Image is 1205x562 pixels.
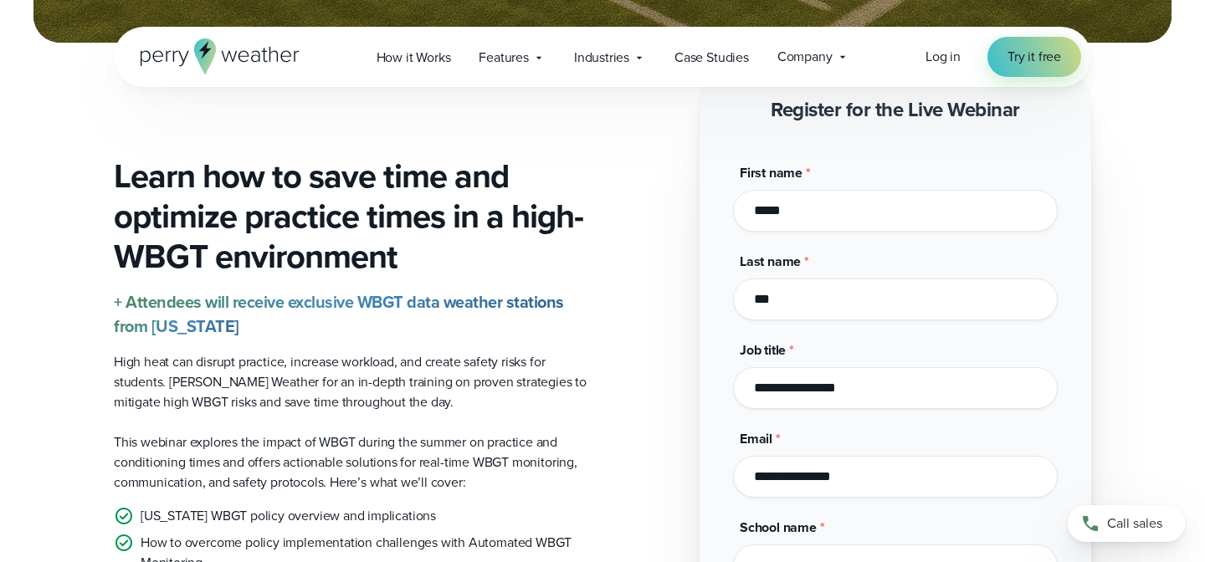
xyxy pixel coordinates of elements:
[926,47,961,67] a: Log in
[740,252,801,271] span: Last name
[114,156,589,277] h3: Learn how to save time and optimize practice times in a high-WBGT environment
[660,40,763,74] a: Case Studies
[114,289,564,339] strong: + Attendees will receive exclusive WBGT data weather stations from [US_STATE]
[740,429,772,448] span: Email
[771,95,1020,125] strong: Register for the Live Webinar
[740,518,817,537] span: School name
[114,352,589,412] p: High heat can disrupt practice, increase workload, and create safety risks for students. [PERSON_...
[987,37,1081,77] a: Try it free
[777,47,833,67] span: Company
[926,47,961,66] span: Log in
[740,163,802,182] span: First name
[479,48,529,68] span: Features
[740,340,786,360] span: Job title
[1068,505,1185,542] a: Call sales
[114,432,589,493] p: This webinar explores the impact of WBGT during the summer on practice and conditioning times and...
[362,40,465,74] a: How it Works
[574,48,629,68] span: Industries
[377,48,451,68] span: How it Works
[674,48,749,68] span: Case Studies
[141,506,436,526] p: [US_STATE] WBGT policy overview and implications
[1008,47,1061,67] span: Try it free
[1107,513,1162,534] span: Call sales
